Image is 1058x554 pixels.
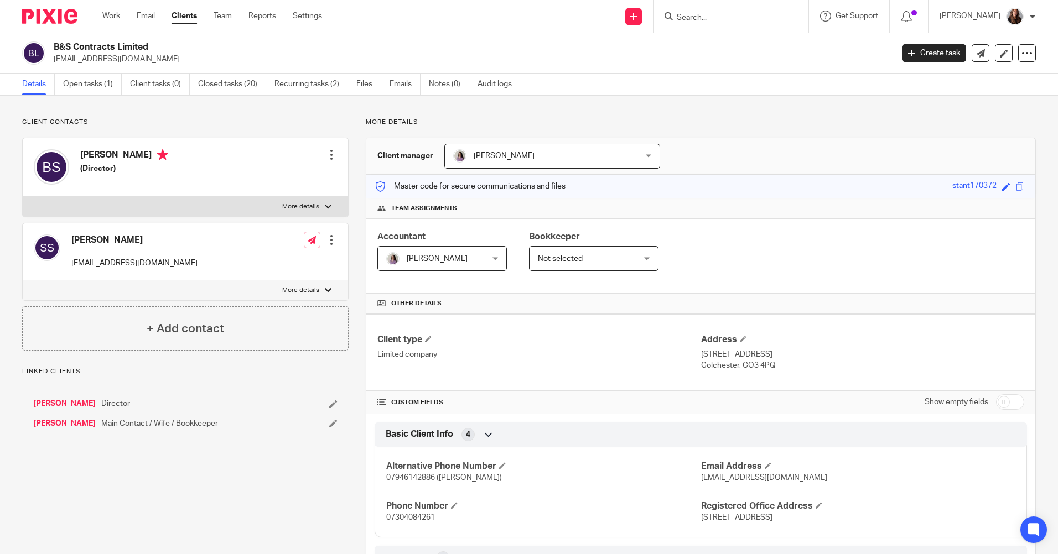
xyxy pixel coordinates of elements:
[80,163,168,174] h5: (Director)
[22,118,349,127] p: Client contacts
[386,252,400,265] img: Olivia.jpg
[63,74,122,95] a: Open tasks (1)
[701,349,1024,360] p: [STREET_ADDRESS]
[925,396,988,407] label: Show empty fields
[391,299,442,308] span: Other details
[377,349,701,360] p: Limited company
[248,11,276,22] a: Reports
[293,11,322,22] a: Settings
[701,474,827,482] span: [EMAIL_ADDRESS][DOMAIN_NAME]
[22,367,349,376] p: Linked clients
[102,11,120,22] a: Work
[386,500,701,512] h4: Phone Number
[940,11,1000,22] p: [PERSON_NAME]
[386,514,435,521] span: 07304084261
[22,41,45,65] img: svg%3E
[366,118,1036,127] p: More details
[391,204,457,213] span: Team assignments
[701,514,772,521] span: [STREET_ADDRESS]
[377,232,426,241] span: Accountant
[375,181,566,192] p: Master code for secure communications and files
[282,202,319,211] p: More details
[34,234,60,261] img: svg%3E
[676,13,775,23] input: Search
[71,258,198,269] p: [EMAIL_ADDRESS][DOMAIN_NAME]
[529,232,580,241] span: Bookkeeper
[538,255,583,263] span: Not selected
[478,74,520,95] a: Audit logs
[71,234,198,246] h4: [PERSON_NAME]
[952,180,997,193] div: stant170372
[701,360,1024,371] p: Colchester, CO3 4PQ
[130,74,190,95] a: Client tasks (0)
[101,398,130,409] span: Director
[33,398,96,409] a: [PERSON_NAME]
[274,74,348,95] a: Recurring tasks (2)
[356,74,381,95] a: Files
[701,500,1015,512] h4: Registered Office Address
[34,149,69,185] img: svg%3E
[22,9,77,24] img: Pixie
[836,12,878,20] span: Get Support
[701,334,1024,346] h4: Address
[282,286,319,295] p: More details
[198,74,266,95] a: Closed tasks (20)
[429,74,469,95] a: Notes (0)
[1006,8,1024,25] img: IMG_0011.jpg
[386,461,701,472] h4: Alternative Phone Number
[377,150,433,161] h3: Client manager
[701,461,1015,472] h4: Email Address
[54,54,885,65] p: [EMAIL_ADDRESS][DOMAIN_NAME]
[137,11,155,22] a: Email
[902,44,966,62] a: Create task
[390,74,421,95] a: Emails
[101,418,218,429] span: Main Contact / Wife / Bookkeeper
[172,11,197,22] a: Clients
[453,149,466,163] img: Olivia.jpg
[214,11,232,22] a: Team
[147,320,224,337] h4: + Add contact
[474,152,535,160] span: [PERSON_NAME]
[80,149,168,163] h4: [PERSON_NAME]
[377,334,701,346] h4: Client type
[466,429,470,440] span: 4
[407,255,468,263] span: [PERSON_NAME]
[377,398,701,407] h4: CUSTOM FIELDS
[386,474,502,482] span: 07946142886 ([PERSON_NAME])
[54,41,719,53] h2: B&S Contracts Limited
[386,428,453,440] span: Basic Client Info
[157,149,168,160] i: Primary
[33,418,96,429] a: [PERSON_NAME]
[22,74,55,95] a: Details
